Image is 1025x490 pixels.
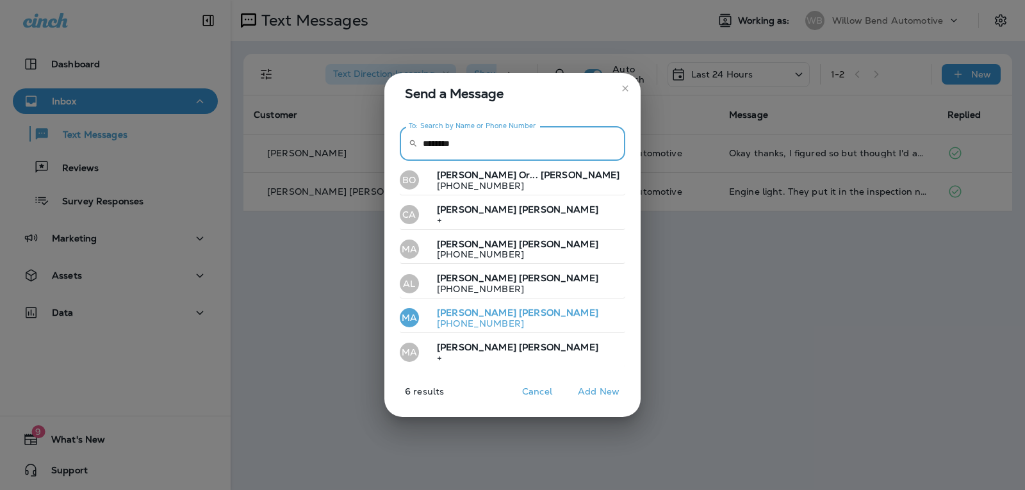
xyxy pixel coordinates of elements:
button: CA[PERSON_NAME] [PERSON_NAME]+ [400,200,625,230]
span: [PERSON_NAME] [437,307,516,318]
span: [PERSON_NAME] [437,204,516,215]
button: MA[PERSON_NAME] [PERSON_NAME]+ [400,338,625,368]
span: [PERSON_NAME] [437,272,516,284]
button: MA[PERSON_NAME] [PERSON_NAME][PHONE_NUMBER] [400,304,625,333]
span: [PERSON_NAME] [437,341,516,353]
p: + [427,215,598,225]
span: [PERSON_NAME] [519,307,598,318]
span: [PERSON_NAME] [437,238,516,250]
div: MA [400,343,419,362]
button: AL[PERSON_NAME] [PERSON_NAME][PHONE_NUMBER] [400,269,625,298]
div: BO [400,170,419,190]
span: Send a Message [405,83,625,104]
div: CA [400,205,419,224]
div: MA [400,308,419,327]
p: [PHONE_NUMBER] [427,318,598,329]
div: AL [400,274,419,293]
p: [PHONE_NUMBER] [427,284,598,294]
button: MA[PERSON_NAME] [PERSON_NAME][PHONE_NUMBER] [400,235,625,265]
label: To: Search by Name or Phone Number [409,121,536,131]
span: [PERSON_NAME] [519,341,598,353]
p: [PHONE_NUMBER] [427,249,598,259]
span: [PERSON_NAME] [519,272,598,284]
span: [PERSON_NAME] [519,238,598,250]
button: BO[PERSON_NAME] or... [PERSON_NAME][PHONE_NUMBER] [400,166,625,195]
button: Add New [571,382,626,402]
span: [PERSON_NAME] [519,204,598,215]
button: Cancel [513,382,561,402]
p: 6 results [379,386,444,407]
button: close [615,78,635,99]
p: + [427,353,598,363]
span: [PERSON_NAME] [541,169,620,181]
span: [PERSON_NAME] or... [437,169,538,181]
p: [PHONE_NUMBER] [427,181,620,191]
div: MA [400,240,419,259]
